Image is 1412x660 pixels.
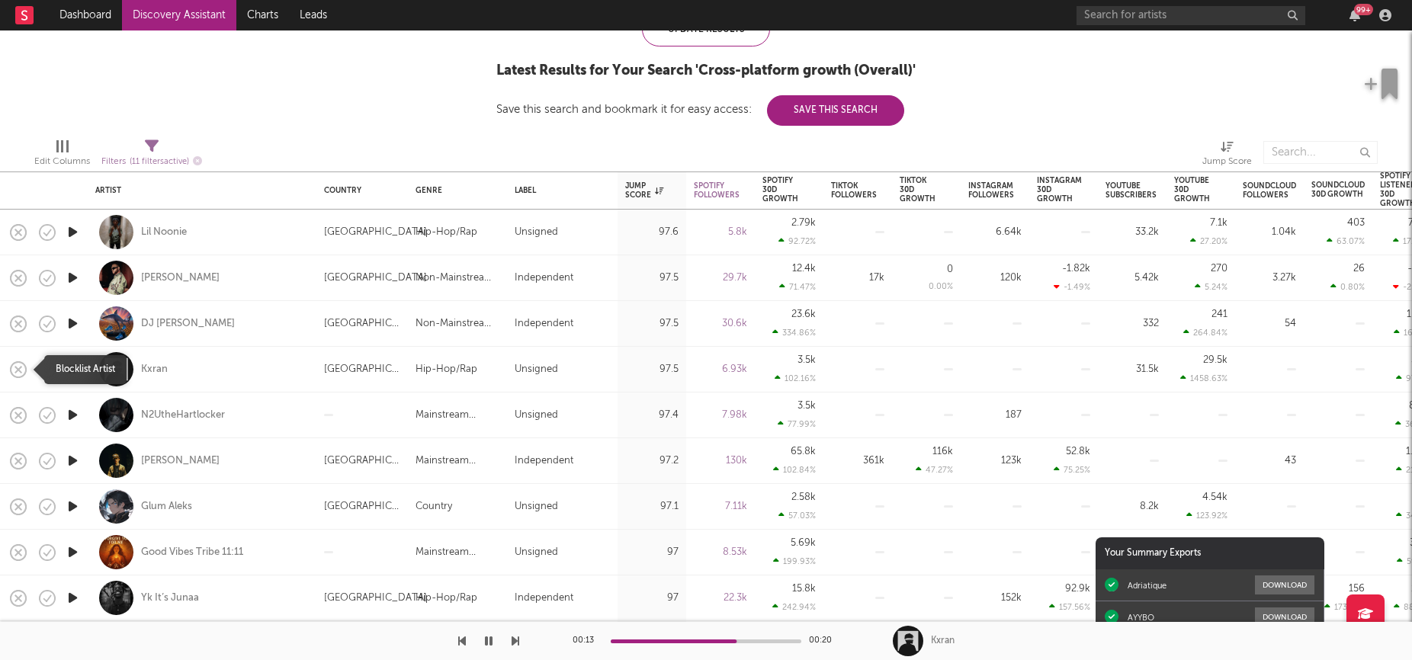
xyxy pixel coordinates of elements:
div: 1.04k [1243,223,1296,242]
div: 187 [968,406,1022,425]
div: Tiktok 30D Growth [900,176,935,203]
div: 2.79k [791,218,816,228]
div: Independent [515,452,573,470]
div: 8.53k [694,543,747,562]
div: 97.1 [625,498,679,516]
div: Country [416,498,452,516]
div: 123.92 % [1186,511,1227,521]
div: Filters(11 filters active) [101,133,202,178]
div: Hip-Hop/Rap [416,589,477,607]
div: 130k [694,452,747,470]
div: Non-Mainstream Electronic [416,269,499,287]
div: 361k [831,452,884,470]
div: 97 [625,589,679,607]
div: 15.8k [792,584,816,594]
button: Download [1255,575,1314,594]
div: 43 [1243,452,1296,470]
div: 6.93k [694,360,747,379]
div: [GEOGRAPHIC_DATA] [324,315,400,333]
div: 152k [968,589,1022,607]
a: N2UtheHartlocker [141,408,225,422]
div: 23.6k [791,309,816,319]
div: 334.86 % [772,328,816,338]
div: Mainstream Electronic [416,452,499,470]
div: Unsigned [515,360,558,379]
div: 00:20 [809,632,839,650]
div: 00:13 [573,632,603,650]
div: 5.42k [1106,269,1159,287]
div: Label [515,186,602,195]
a: [PERSON_NAME] [141,454,220,468]
div: 29.7k [694,269,747,287]
div: 403 [1347,218,1365,228]
div: 264.84 % [1183,328,1227,338]
div: 242.94 % [772,602,816,612]
div: Kxran [141,363,168,376]
div: 47.27 % [916,465,953,475]
div: 5.8k [694,223,747,242]
div: 77.99 % [778,419,816,429]
div: [GEOGRAPHIC_DATA] [324,589,427,607]
a: Lil Noonie [141,226,187,239]
div: Non-Mainstream Electronic [416,315,499,333]
div: Tiktok Followers [831,181,877,200]
div: 12.4k [792,264,816,274]
input: Search... [1263,141,1378,164]
div: 52.8k [1066,447,1090,457]
div: YouTube Subscribers [1106,181,1157,200]
div: Edit Columns [34,152,90,171]
div: Unsigned [515,223,558,242]
div: 31.5k [1106,360,1159,379]
a: Glum Aleks [141,500,192,514]
div: 156 [1349,584,1365,594]
div: AYYBO [1128,612,1154,623]
div: Unsigned [515,543,558,562]
input: Search for artists [1077,6,1305,25]
div: 102.16 % [775,373,816,383]
div: Soundcloud 30D Growth [1311,181,1365,199]
div: 75.25 % [1054,465,1090,475]
div: 29.5k [1203,355,1227,365]
div: Mainstream Electronic [416,406,499,425]
div: Soundcloud Followers [1243,181,1296,200]
div: Hip-Hop/Rap [416,360,477,379]
div: Unsigned [515,406,558,425]
div: Good Vibes Tribe 11:11 [141,546,243,559]
span: ( 11 filters active) [130,158,189,166]
div: 26 [1353,264,1365,274]
div: 2.58k [791,492,816,502]
div: 8.2k [1106,498,1159,516]
div: 33.2k [1106,223,1159,242]
div: Hip-Hop/Rap [416,223,477,242]
div: Independent [515,269,573,287]
div: Instagram Followers [968,181,1014,200]
div: 97.2 [625,452,679,470]
div: 157.56 % [1049,602,1090,612]
div: Independent [515,315,573,333]
div: 71.47 % [779,282,816,292]
div: 3.5k [797,401,816,411]
a: [PERSON_NAME] [141,271,220,285]
div: 0.00 % [929,283,953,291]
div: 0 [947,264,953,274]
div: -1.82k [1062,264,1090,274]
div: [GEOGRAPHIC_DATA] [324,223,427,242]
div: Kxran [931,634,955,648]
button: 99+ [1349,9,1360,21]
div: Unsigned [515,498,558,516]
div: 97.5 [625,269,679,287]
a: DJ [PERSON_NAME] [141,317,235,331]
div: 63.07 % [1327,236,1365,246]
div: 92.72 % [778,236,816,246]
div: 4.54k [1202,492,1227,502]
div: 7.1k [1210,218,1227,228]
div: Latest Results for Your Search ' Cross-platform growth (Overall) ' [496,62,916,80]
button: Download [1255,607,1314,626]
div: Your Summary Exports [1096,537,1324,569]
div: 99 + [1354,4,1373,15]
div: 7.11k [694,498,747,516]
